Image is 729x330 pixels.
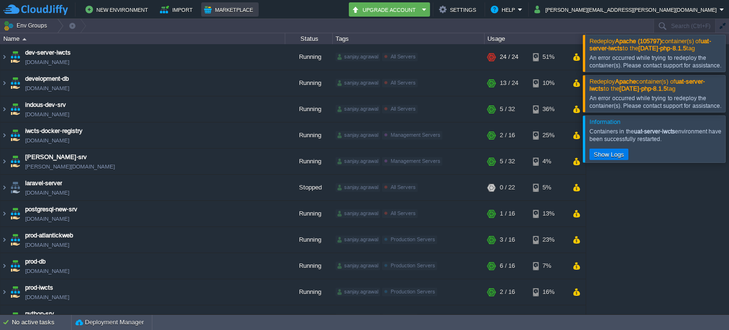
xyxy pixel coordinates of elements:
[285,96,333,122] div: Running
[25,48,71,57] a: dev-server-iwcts
[500,279,515,305] div: 2 / 16
[689,292,720,321] iframe: chat widget
[0,70,8,96] img: AMDAwAAAACH5BAEAAAAALAAAAAABAAEAAAICRAEAOw==
[25,57,69,67] a: [DOMAIN_NAME]
[391,184,416,190] span: All Servers
[500,96,515,122] div: 5 / 32
[352,4,419,15] button: Upgrade Account
[333,33,484,44] div: Tags
[285,201,333,226] div: Running
[9,44,22,70] img: AMDAwAAAACH5BAEAAAAALAAAAAABAAEAAAICRAEAOw==
[25,283,53,292] a: prod-iwcts
[391,263,435,268] span: Production Servers
[75,318,144,327] button: Deployment Manager
[160,4,196,15] button: Import
[533,123,564,148] div: 25%
[0,253,8,279] img: AMDAwAAAACH5BAEAAAAALAAAAAABAAEAAAICRAEAOw==
[500,70,518,96] div: 13 / 24
[485,33,585,44] div: Usage
[336,262,380,270] div: sanjay.agrawal
[589,78,705,92] b: uat-server-iwcts
[439,4,479,15] button: Settings
[25,179,62,188] a: laravel-server
[533,227,564,253] div: 23%
[336,131,380,140] div: sanjay.agrawal
[0,279,8,305] img: AMDAwAAAACH5BAEAAAAALAAAAAABAAEAAAICRAEAOw==
[9,253,22,279] img: AMDAwAAAACH5BAEAAAAALAAAAAABAAEAAAICRAEAOw==
[615,78,636,85] b: Apache
[9,123,22,148] img: AMDAwAAAACH5BAEAAAAALAAAAAABAAEAAAICRAEAOw==
[638,45,686,52] b: [DATE]-php-8.1.5
[9,149,22,174] img: AMDAwAAAACH5BAEAAAAALAAAAAABAAEAAAICRAEAOw==
[285,44,333,70] div: Running
[25,266,69,276] span: [DOMAIN_NAME]
[591,150,627,159] button: Show Logs
[25,292,69,302] span: [DOMAIN_NAME]
[589,38,711,52] b: uat-server-iwcts
[500,149,515,174] div: 5 / 32
[391,106,416,112] span: All Servers
[285,253,333,279] div: Running
[25,309,54,319] span: python-srv
[25,188,69,198] a: [DOMAIN_NAME]
[285,123,333,148] div: Running
[0,123,8,148] img: AMDAwAAAACH5BAEAAAAALAAAAAABAAEAAAICRAEAOw==
[25,162,115,171] a: [PERSON_NAME][DOMAIN_NAME]
[589,94,723,110] div: An error occurred while trying to redeploy the container(s). Please contact support for assistance.
[533,96,564,122] div: 36%
[1,33,285,44] div: Name
[25,257,46,266] a: prod-db
[534,4,720,15] button: [PERSON_NAME][EMAIL_ADDRESS][PERSON_NAME][DOMAIN_NAME]
[25,205,77,214] a: postgresql-new-srv
[533,279,564,305] div: 16%
[336,157,380,166] div: sanjay.agrawal
[589,54,723,69] div: An error occurred while trying to redeploy the container(s). Please contact support for assistance.
[500,201,515,226] div: 1 / 16
[336,209,380,218] div: sanjay.agrawal
[533,44,564,70] div: 51%
[533,70,564,96] div: 10%
[285,70,333,96] div: Running
[589,38,711,52] span: Redeploy container(s) of to the tag
[0,175,8,200] img: AMDAwAAAACH5BAEAAAAALAAAAAABAAEAAAICRAEAOw==
[500,123,515,148] div: 2 / 16
[85,4,151,15] button: New Environment
[9,227,22,253] img: AMDAwAAAACH5BAEAAAAALAAAAAABAAEAAAICRAEAOw==
[391,210,416,216] span: All Servers
[3,4,68,16] img: CloudJiffy
[286,33,332,44] div: Status
[336,183,380,192] div: sanjay.agrawal
[336,314,380,322] div: sanjay.agrawal
[391,132,440,138] span: Management Servers
[25,231,73,240] a: prod-atlantickweb
[25,100,66,110] a: indous-dev-srv
[25,110,69,119] span: [DOMAIN_NAME]
[0,44,8,70] img: AMDAwAAAACH5BAEAAAAALAAAAAABAAEAAAICRAEAOw==
[9,175,22,200] img: AMDAwAAAACH5BAEAAAAALAAAAAABAAEAAAICRAEAOw==
[391,236,435,242] span: Production Servers
[391,289,435,294] span: Production Servers
[500,253,515,279] div: 6 / 16
[25,74,69,84] a: development-db
[0,227,8,253] img: AMDAwAAAACH5BAEAAAAALAAAAAABAAEAAAICRAEAOw==
[336,105,380,113] div: sanjay.agrawal
[500,227,515,253] div: 3 / 16
[25,126,83,136] span: iwcts-docker-registry
[336,236,380,244] div: sanjay.agrawal
[25,136,69,145] span: [DOMAIN_NAME]
[25,214,69,224] span: [DOMAIN_NAME]
[285,227,333,253] div: Running
[336,53,380,61] div: sanjay.agrawal
[589,78,705,92] span: Redeploy container(s) of to the tag
[391,158,440,164] span: Management Servers
[0,96,8,122] img: AMDAwAAAACH5BAEAAAAALAAAAAABAAEAAAICRAEAOw==
[533,149,564,174] div: 4%
[25,240,69,250] a: [DOMAIN_NAME]
[0,201,8,226] img: AMDAwAAAACH5BAEAAAAALAAAAAABAAEAAAICRAEAOw==
[533,253,564,279] div: 7%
